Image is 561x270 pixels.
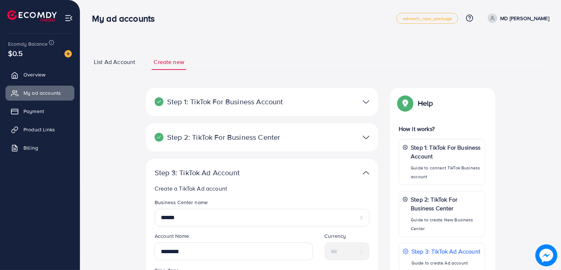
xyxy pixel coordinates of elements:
span: Ecomdy Balance [8,40,48,48]
p: Help [418,99,433,108]
p: Step 1: TikTok For Business Account [411,143,481,161]
a: Billing [5,140,74,155]
span: Create new [154,58,184,66]
a: MD [PERSON_NAME] [485,14,549,23]
span: $0.5 [8,48,23,59]
h3: My ad accounts [92,13,160,24]
img: menu [64,14,73,22]
span: Payment [23,108,44,115]
a: My ad accounts [5,86,74,100]
p: Guide to create New Business Center [411,215,481,233]
legend: Currency [325,232,370,243]
img: image [535,244,557,266]
span: Billing [23,144,38,151]
p: Step 2: TikTok For Business Center [411,195,481,213]
img: TikTok partner [363,132,369,143]
p: Create a TikTok Ad account [155,184,372,193]
a: Overview [5,67,74,82]
a: Product Links [5,122,74,137]
p: Step 2: TikTok For Business Center [155,133,294,142]
span: Overview [23,71,45,78]
p: Guide to create Ad account [411,259,480,267]
span: Product Links [23,126,55,133]
img: logo [7,10,57,22]
img: TikTok partner [363,168,369,178]
a: Payment [5,104,74,119]
span: List Ad Account [94,58,135,66]
span: adreach_new_package [403,16,452,21]
img: Popup guide [399,97,412,110]
p: Guide to connect TikTok Business account [411,164,481,181]
span: My ad accounts [23,89,61,97]
img: TikTok partner [363,97,369,107]
p: Step 3: TikTok Ad Account [155,168,294,177]
img: image [64,50,72,57]
p: Step 3: TikTok Ad Account [411,247,480,256]
a: adreach_new_package [396,13,458,24]
p: How it works? [399,124,485,133]
legend: Account Name [155,232,313,243]
legend: Business Center name [155,199,369,209]
p: Step 1: TikTok For Business Account [155,97,294,106]
p: MD [PERSON_NAME] [500,14,549,23]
